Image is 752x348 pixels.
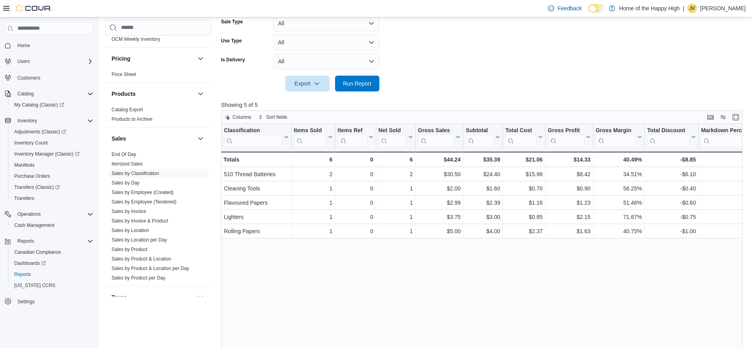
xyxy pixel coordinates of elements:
button: Classification [224,127,289,147]
span: Reports [11,270,93,279]
div: 56.25% [596,184,642,193]
p: | [683,4,684,13]
a: Dashboards [8,258,97,269]
span: Canadian Compliance [14,249,61,255]
div: Sales [105,150,212,286]
span: Adjustments (Classic) [14,129,66,135]
div: 510 Thread Batteries [224,169,289,179]
a: Home [14,41,33,50]
div: 1 [378,212,413,222]
button: Total Discount [647,127,696,147]
div: 71.67% [596,212,642,222]
span: Export [290,76,325,91]
div: Items Sold [294,127,326,147]
div: Subtotal [466,127,494,135]
span: Inventory Count [11,138,93,148]
a: Adjustments (Classic) [8,126,97,137]
div: Total Cost [505,127,536,135]
a: Purchase Orders [11,171,53,181]
span: Reports [17,238,34,244]
div: Total Discount [647,127,689,147]
button: Transfers [8,193,97,204]
div: $0.85 [505,212,542,222]
a: Reports [11,270,34,279]
div: $0.90 [548,184,591,193]
span: My Catalog (Classic) [14,102,64,108]
span: Inventory [17,118,37,124]
div: $0.70 [505,184,542,193]
span: Canadian Compliance [11,247,93,257]
button: Catalog [2,88,97,99]
span: Customers [17,75,40,81]
a: Sales by Product [112,247,148,252]
span: Users [14,57,93,66]
span: Operations [14,209,93,219]
a: Inventory Manager (Classic) [8,148,97,160]
button: Purchase Orders [8,171,97,182]
a: Adjustments (Classic) [11,127,69,137]
div: Classification [224,127,282,135]
button: Canadian Compliance [8,247,97,258]
button: Sales [112,135,194,143]
button: Pricing [112,55,194,63]
div: Flavoured Papers [224,198,289,207]
h3: Pricing [112,55,130,63]
span: Cash Management [14,222,54,228]
button: Inventory [14,116,40,126]
a: Sales by Employee (Tendered) [112,199,176,205]
div: 40.75% [596,226,642,236]
div: 51.46% [596,198,642,207]
div: $44.24 [418,155,460,164]
div: 6 [294,155,333,164]
button: All [273,15,379,31]
span: Reports [14,271,31,278]
div: $2.39 [466,198,500,207]
div: $8.42 [548,169,591,179]
button: Total Cost [505,127,542,147]
h3: Products [112,90,136,98]
div: $1.60 [466,184,500,193]
a: Transfers (Classic) [11,183,63,192]
span: Products to Archive [112,116,152,122]
div: Gross Margin [596,127,636,147]
button: Sales [196,134,205,143]
span: OCM Weekly Inventory [112,36,160,42]
span: Washington CCRS [11,281,93,290]
label: Sale Type [221,19,243,25]
button: Export [285,76,330,91]
button: Enter fullscreen [731,112,741,122]
a: Sales by Employee (Created) [112,190,174,195]
button: Gross Margin [596,127,642,147]
div: -$6.10 [647,169,696,179]
span: Home [14,40,93,50]
a: Sales by Day [112,180,140,186]
button: Gross Sales [418,127,460,147]
div: OCM [105,34,212,47]
button: Customers [2,72,97,83]
a: Inventory Count [11,138,51,148]
div: $2.99 [418,198,460,207]
div: -$0.75 [647,212,696,222]
span: Sales by Location per Day [112,237,167,243]
div: Gross Sales [418,127,454,147]
button: Gross Profit [548,127,591,147]
button: Columns [222,112,254,122]
div: Gross Profit [548,127,584,147]
div: Total Discount [647,127,689,135]
a: Settings [14,297,38,306]
span: Cash Management [11,221,93,230]
span: Sales by Employee (Created) [112,189,174,196]
div: $30.50 [418,169,460,179]
a: [US_STATE] CCRS [11,281,59,290]
div: $35.39 [466,155,500,164]
div: Net Sold [378,127,406,147]
a: Itemized Sales [112,161,143,167]
div: 2 [378,169,413,179]
span: Transfers [14,195,34,202]
span: Sales by Product & Location [112,256,171,262]
div: $2.00 [418,184,460,193]
span: Operations [17,211,41,217]
span: Transfers [11,194,93,203]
